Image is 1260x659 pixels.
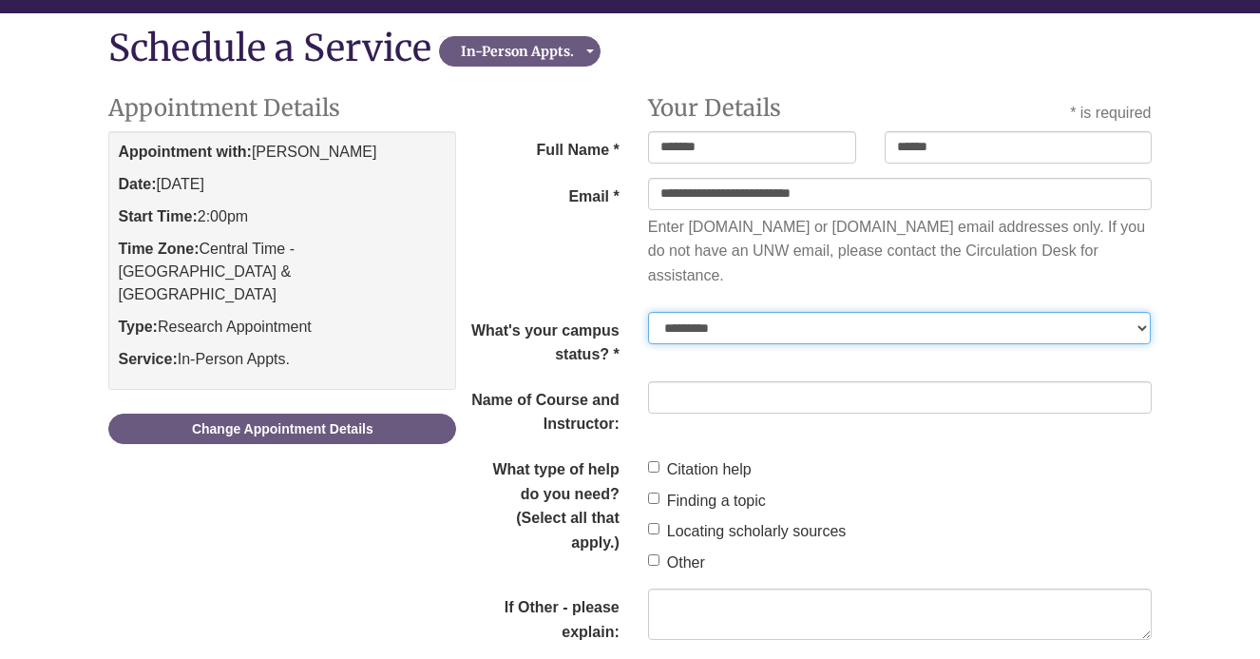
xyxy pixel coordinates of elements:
[118,348,447,371] p: In-Person Appts.
[1070,101,1151,126] div: * is required
[456,589,634,644] label: If Other - please explain:
[108,28,439,68] div: Schedule a Service
[648,493,659,504] input: Finding a topic
[118,176,156,192] strong: Date:
[445,42,590,61] div: In-Person Appts.
[108,414,456,444] a: Change Appointment Details
[118,208,197,224] strong: Start Time:
[439,36,601,67] button: In-Person Appts.
[648,523,659,534] input: Locating scholarly sources
[118,205,447,228] p: 2:00pm
[456,451,634,554] legend: What type of help do you need? (Select all that apply.)
[648,461,659,473] input: Citation help
[118,173,447,196] p: [DATE]
[648,457,752,482] label: Citation help
[456,312,634,367] label: What's your campus status? *
[456,131,634,163] span: Full Name *
[118,141,447,164] p: [PERSON_NAME]
[648,519,847,544] label: Locating scholarly sources
[456,381,634,436] label: Name of Course and Instructor:
[118,238,447,306] p: Central Time - [GEOGRAPHIC_DATA] & [GEOGRAPHIC_DATA]
[648,551,705,575] label: Other
[118,351,177,367] strong: Service:
[456,178,634,209] label: Email *
[648,554,659,566] input: Other
[118,144,251,160] strong: Appointment with:
[108,96,456,121] h2: Appointment Details
[118,319,157,335] strong: Type:
[118,316,447,339] p: Research Appointment
[648,96,856,121] h2: Your Details
[118,241,199,257] strong: Time Zone:
[648,489,766,514] label: Finding a topic
[648,215,1152,288] div: Enter [DOMAIN_NAME] or [DOMAIN_NAME] email addresses only. If you do not have an UNW email, pleas...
